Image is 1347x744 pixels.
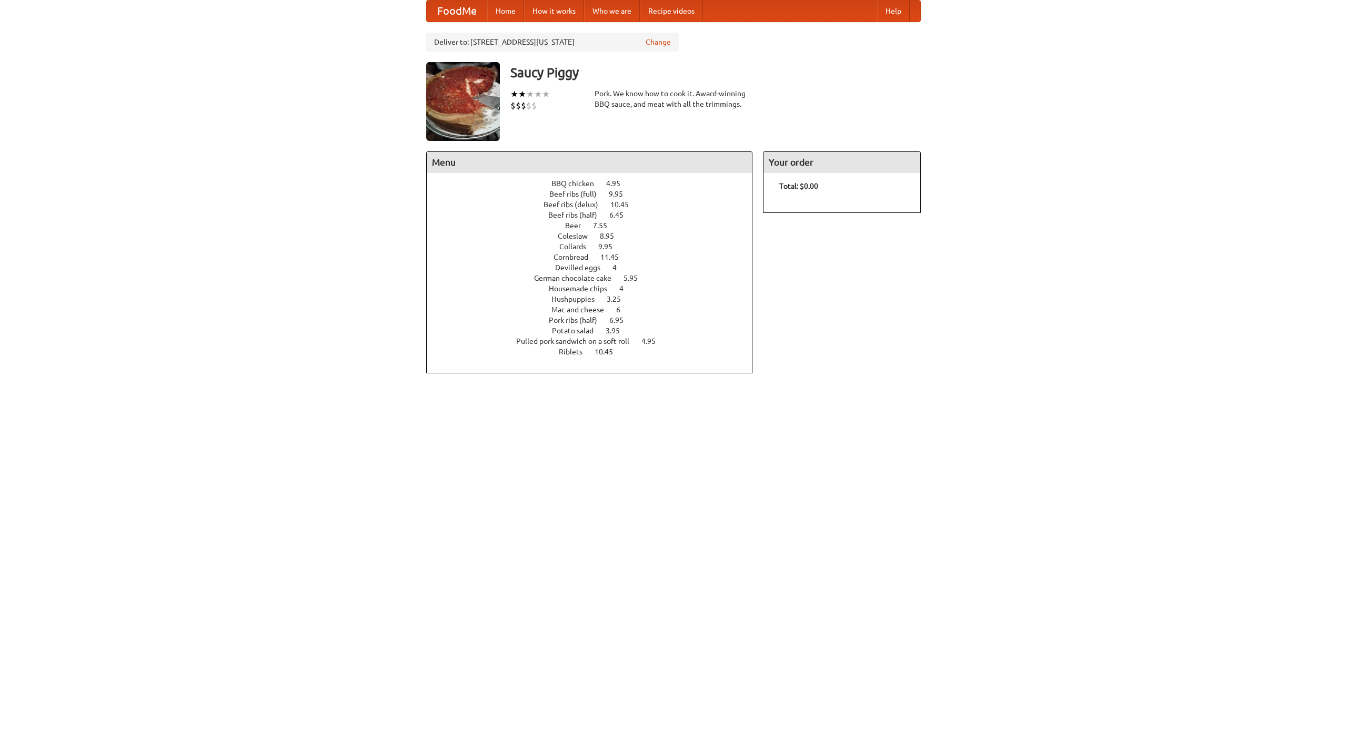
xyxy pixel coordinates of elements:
li: $ [510,100,516,111]
a: Cornbread 11.45 [554,253,638,261]
a: Beef ribs (full) 9.95 [549,190,642,198]
a: Devilled eggs 4 [555,263,636,272]
a: FoodMe [427,1,487,22]
span: Mac and cheese [551,305,615,314]
li: $ [531,100,537,111]
a: German chocolate cake 5.95 [534,274,657,282]
li: ★ [518,88,526,100]
span: Coleslaw [558,232,598,240]
a: Help [877,1,910,22]
span: Collards [559,242,597,251]
li: ★ [510,88,518,100]
a: Beef ribs (delux) 10.45 [544,200,648,209]
li: $ [526,100,531,111]
li: $ [521,100,526,111]
span: Beef ribs (delux) [544,200,609,209]
span: Cornbread [554,253,599,261]
a: Potato salad 3.95 [552,327,639,335]
span: 11.45 [600,253,629,261]
span: Pork ribs (half) [549,316,608,324]
span: Riblets [559,348,593,356]
span: Hushpuppies [551,295,605,303]
a: Coleslaw 8.95 [558,232,634,240]
a: Recipe videos [640,1,703,22]
b: Total: $0.00 [779,182,818,190]
span: 6.95 [609,316,634,324]
span: 10.45 [610,200,639,209]
div: Deliver to: [STREET_ADDRESS][US_STATE] [426,33,679,52]
span: 3.95 [606,327,630,335]
a: Beer 7.55 [565,221,627,230]
li: ★ [542,88,550,100]
div: Pork. We know how to cook it. Award-winning BBQ sauce, and meat with all the trimmings. [595,88,752,109]
a: BBQ chicken 4.95 [551,179,640,188]
span: Devilled eggs [555,263,611,272]
span: BBQ chicken [551,179,605,188]
span: 6.45 [609,211,634,219]
span: 4 [612,263,627,272]
img: angular.jpg [426,62,500,141]
span: 9.95 [609,190,634,198]
a: Pork ribs (half) 6.95 [549,316,643,324]
h4: Your order [763,152,920,173]
a: Change [646,37,671,47]
a: Hushpuppies 3.25 [551,295,640,303]
span: 4.95 [641,337,666,345]
a: Home [487,1,524,22]
span: Beer [565,221,591,230]
span: 4 [619,284,634,293]
span: Housemade chips [549,284,618,293]
h3: Saucy Piggy [510,62,921,83]
a: Collards 9.95 [559,242,632,251]
span: 10.45 [595,348,624,356]
span: 5.95 [624,274,648,282]
span: 7.55 [593,221,618,230]
span: German chocolate cake [534,274,622,282]
a: Mac and cheese 6 [551,305,640,314]
span: Pulled pork sandwich on a soft roll [516,337,640,345]
span: 8.95 [600,232,625,240]
span: 9.95 [598,242,623,251]
span: Potato salad [552,327,604,335]
a: Housemade chips 4 [549,284,643,293]
li: ★ [534,88,542,100]
span: Beef ribs (full) [549,190,607,198]
h4: Menu [427,152,752,173]
a: Who we are [584,1,640,22]
span: 4.95 [606,179,631,188]
a: Riblets 10.45 [559,348,632,356]
li: $ [516,100,521,111]
span: 6 [616,305,631,314]
a: Beef ribs (half) 6.45 [548,211,643,219]
span: Beef ribs (half) [548,211,608,219]
li: ★ [526,88,534,100]
span: 3.25 [607,295,631,303]
a: How it works [524,1,584,22]
a: Pulled pork sandwich on a soft roll 4.95 [516,337,675,345]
